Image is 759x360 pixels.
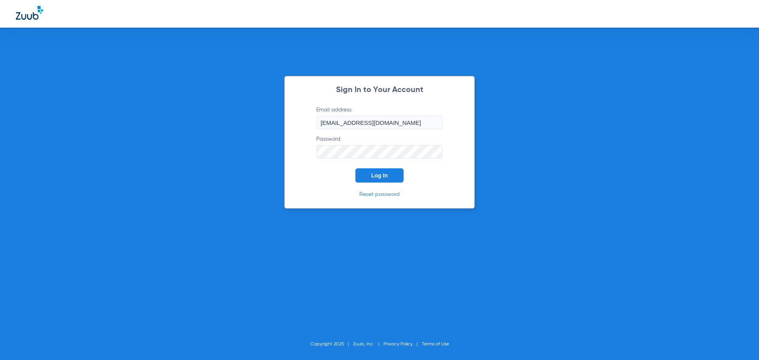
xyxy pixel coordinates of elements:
[310,340,353,348] li: Copyright 2025
[16,6,43,20] img: Zuub Logo
[355,168,404,183] button: Log In
[316,135,443,158] label: Password
[422,342,449,347] a: Terms of Use
[359,192,400,197] a: Reset password
[316,145,443,158] input: Password
[353,340,383,348] li: Zuub, Inc.
[316,106,443,129] label: Email address
[316,116,443,129] input: Email address
[371,172,388,179] span: Log In
[304,86,455,94] h2: Sign In to Your Account
[383,342,413,347] a: Privacy Policy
